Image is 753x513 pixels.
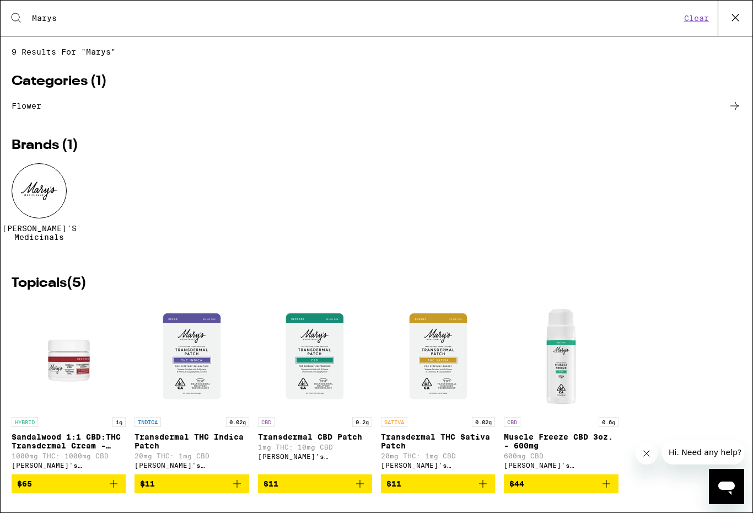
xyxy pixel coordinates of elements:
p: CBD [504,417,520,427]
h2: Brands ( 1 ) [12,139,741,152]
p: SATIVA [381,417,407,427]
p: 600mg CBD [504,452,618,459]
p: Transdermal CBD Patch [258,432,372,441]
input: Search for products & categories [31,13,681,23]
iframe: Close message [636,442,658,464]
p: INDICA [135,417,161,427]
span: $11 [263,479,278,488]
img: Mary's Medicinals - Transdermal CBD Patch [260,301,370,412]
span: $11 [140,479,155,488]
div: [PERSON_NAME]'s Medicinals [381,462,495,469]
h2: Topicals ( 5 ) [12,277,741,290]
p: 0.02g [472,417,495,427]
span: [PERSON_NAME]'s Medicinals [2,224,77,242]
h2: Categories ( 1 ) [12,75,741,88]
span: $11 [386,479,401,488]
div: [PERSON_NAME]'s Medicinals [258,453,372,460]
a: Open page for Sandalwood 1:1 CBD:THC Transdermal Cream - 1000mg from Mary's Medicinals [12,301,126,474]
p: 1g [112,417,126,427]
span: $44 [509,479,524,488]
p: 0.02g [226,417,249,427]
button: Add to bag [12,474,126,493]
p: Transdermal THC Sativa Patch [381,432,495,450]
p: Muscle Freeze CBD 3oz. - 600mg [504,432,618,450]
a: Open page for Transdermal THC Sativa Patch from Mary's Medicinals [381,301,495,474]
iframe: Message from company [662,440,744,464]
span: 9 results for "Marys" [12,47,741,56]
a: Open page for Muscle Freeze CBD 3oz. - 600mg from Mary's Medicinals [504,301,618,474]
div: [PERSON_NAME]'s Medicinals [12,462,126,469]
p: CBD [258,417,275,427]
img: Mary's Medicinals - Transdermal THC Sativa Patch [383,301,493,412]
iframe: Button to launch messaging window [709,469,744,504]
p: 1mg THC: 10mg CBD [258,443,372,451]
button: Add to bag [381,474,495,493]
div: [PERSON_NAME]'s Medicinals [504,462,618,469]
button: Clear [681,13,712,23]
p: Transdermal THC Indica Patch [135,432,249,450]
img: Mary's Medicinals - Transdermal THC Indica Patch [137,301,247,412]
p: 1000mg THC: 1000mg CBD [12,452,126,459]
button: Add to bag [504,474,618,493]
p: 0.6g [599,417,618,427]
p: HYBRID [12,417,38,427]
div: [PERSON_NAME]'s Medicinals [135,462,249,469]
p: 20mg THC: 1mg CBD [135,452,249,459]
a: flower [12,99,741,113]
a: Open page for Transdermal CBD Patch from Mary's Medicinals [258,301,372,474]
img: Mary's Medicinals - Sandalwood 1:1 CBD:THC Transdermal Cream - 1000mg [14,301,124,412]
button: Add to bag [258,474,372,493]
p: 20mg THC: 1mg CBD [381,452,495,459]
img: Mary's Medicinals - Muscle Freeze CBD 3oz. - 600mg [506,301,616,412]
span: $65 [17,479,32,488]
button: Add to bag [135,474,249,493]
a: Open page for Transdermal THC Indica Patch from Mary's Medicinals [135,301,249,474]
p: Sandalwood 1:1 CBD:THC Transdermal Cream - 1000mg [12,432,126,450]
p: 0.2g [352,417,372,427]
